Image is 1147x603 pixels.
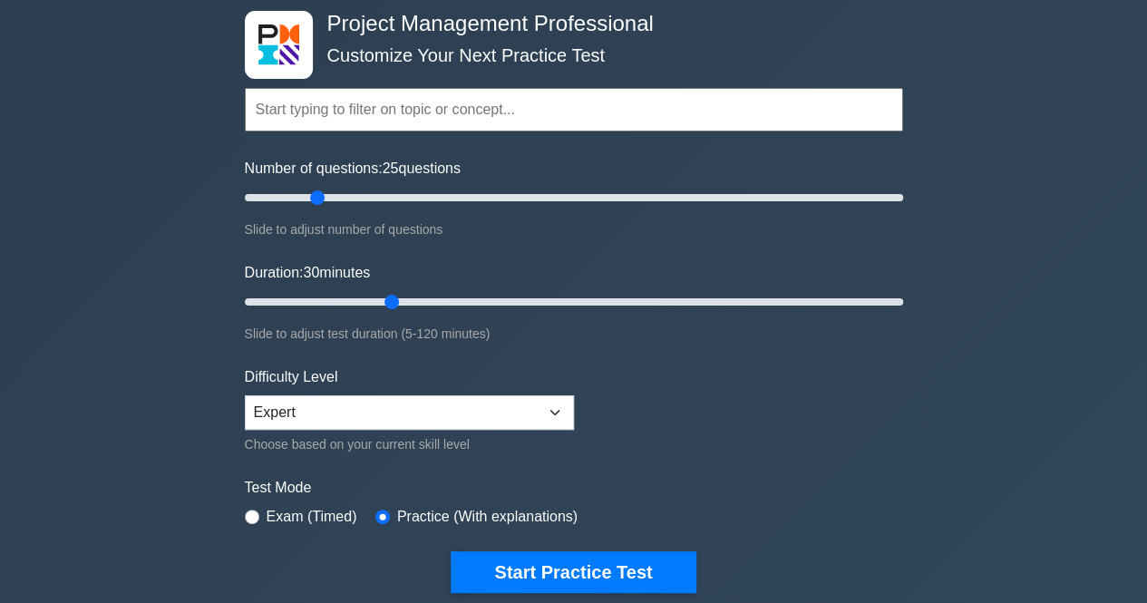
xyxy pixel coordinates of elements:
label: Practice (With explanations) [397,506,578,528]
input: Start typing to filter on topic or concept... [245,88,903,131]
label: Duration: minutes [245,262,371,284]
div: Slide to adjust number of questions [245,219,903,240]
div: Slide to adjust test duration (5-120 minutes) [245,323,903,345]
button: Start Practice Test [451,551,695,593]
div: Choose based on your current skill level [245,433,574,455]
label: Test Mode [245,477,903,499]
label: Difficulty Level [245,366,338,388]
span: 30 [303,265,319,280]
h4: Project Management Professional [320,11,814,37]
label: Number of questions: questions [245,158,461,180]
span: 25 [383,160,399,176]
label: Exam (Timed) [267,506,357,528]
